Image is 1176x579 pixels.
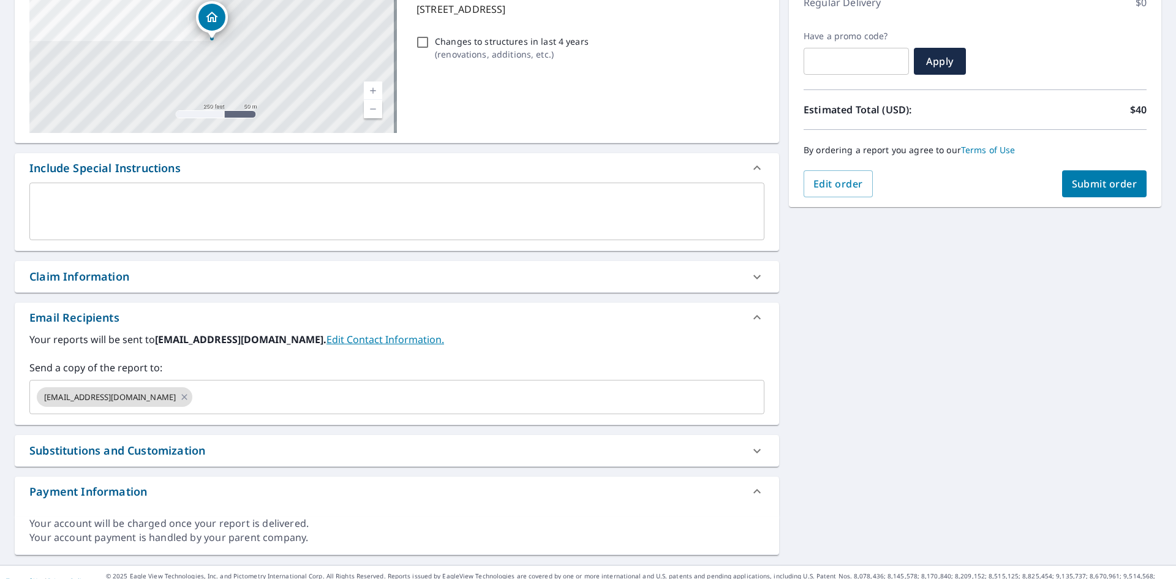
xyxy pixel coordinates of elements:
div: Dropped pin, building 1, Residential property, 7482 Fox Creek Dr Olive Branch, MS 38654 [196,1,228,39]
p: By ordering a report you agree to our [804,145,1147,156]
a: Current Level 17, Zoom In [364,81,382,100]
div: Payment Information [15,477,779,506]
p: Changes to structures in last 4 years [435,35,589,48]
a: Terms of Use [961,144,1016,156]
p: Estimated Total (USD): [804,102,975,117]
a: EditContactInfo [326,333,444,346]
p: [STREET_ADDRESS] [417,2,759,17]
p: ( renovations, additions, etc. ) [435,48,589,61]
button: Apply [914,48,966,75]
div: Your account payment is handled by your parent company. [29,531,764,545]
label: Have a promo code? [804,31,909,42]
div: Include Special Instructions [15,153,779,183]
div: Payment Information [29,483,147,500]
b: [EMAIL_ADDRESS][DOMAIN_NAME]. [155,333,326,346]
div: Email Recipients [29,309,119,326]
div: Claim Information [15,261,779,292]
div: Substitutions and Customization [29,442,205,459]
p: $40 [1130,102,1147,117]
label: Send a copy of the report to: [29,360,764,375]
div: Include Special Instructions [29,160,181,176]
button: Edit order [804,170,873,197]
div: Email Recipients [15,303,779,332]
a: Current Level 17, Zoom Out [364,100,382,118]
span: Submit order [1072,177,1137,191]
span: Edit order [813,177,863,191]
button: Submit order [1062,170,1147,197]
div: Claim Information [29,268,129,285]
div: Your account will be charged once your report is delivered. [29,517,764,531]
span: [EMAIL_ADDRESS][DOMAIN_NAME] [37,392,183,403]
div: Substitutions and Customization [15,435,779,466]
span: Apply [924,55,956,68]
div: [EMAIL_ADDRESS][DOMAIN_NAME] [37,387,192,407]
label: Your reports will be sent to [29,332,764,347]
